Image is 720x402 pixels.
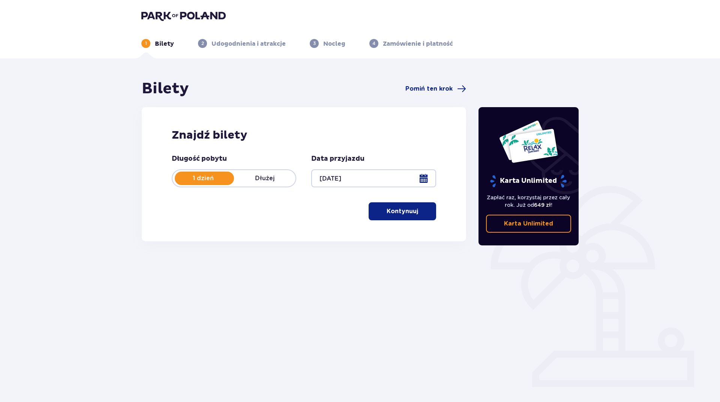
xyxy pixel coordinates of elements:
h1: Bilety [142,79,189,98]
p: Karta Unlimited [489,175,567,188]
p: 3 [313,40,316,47]
p: Zamówienie i płatność [383,40,453,48]
p: 4 [372,40,375,47]
p: Nocleg [323,40,345,48]
div: 1Bilety [141,39,174,48]
p: Kontynuuj [387,207,418,215]
p: Zapłać raz, korzystaj przez cały rok. Już od ! [486,194,571,209]
button: Kontynuuj [369,202,436,220]
h2: Znajdź bilety [172,128,436,142]
p: 1 dzień [172,174,234,182]
span: Pomiń ten krok [405,85,453,93]
div: 3Nocleg [310,39,345,48]
img: Dwie karty całoroczne do Suntago z napisem 'UNLIMITED RELAX', na białym tle z tropikalnymi liśćmi... [499,120,558,163]
p: Dłużej [234,174,295,182]
div: 4Zamówienie i płatność [369,39,453,48]
p: 2 [201,40,204,47]
img: Park of Poland logo [141,10,226,21]
a: Pomiń ten krok [405,84,466,93]
p: Data przyjazdu [311,154,364,163]
p: Bilety [155,40,174,48]
p: 1 [145,40,147,47]
div: 2Udogodnienia i atrakcje [198,39,286,48]
span: 649 zł [534,202,551,208]
p: Udogodnienia i atrakcje [211,40,286,48]
p: Długość pobytu [172,154,227,163]
a: Karta Unlimited [486,215,571,233]
p: Karta Unlimited [504,220,553,228]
